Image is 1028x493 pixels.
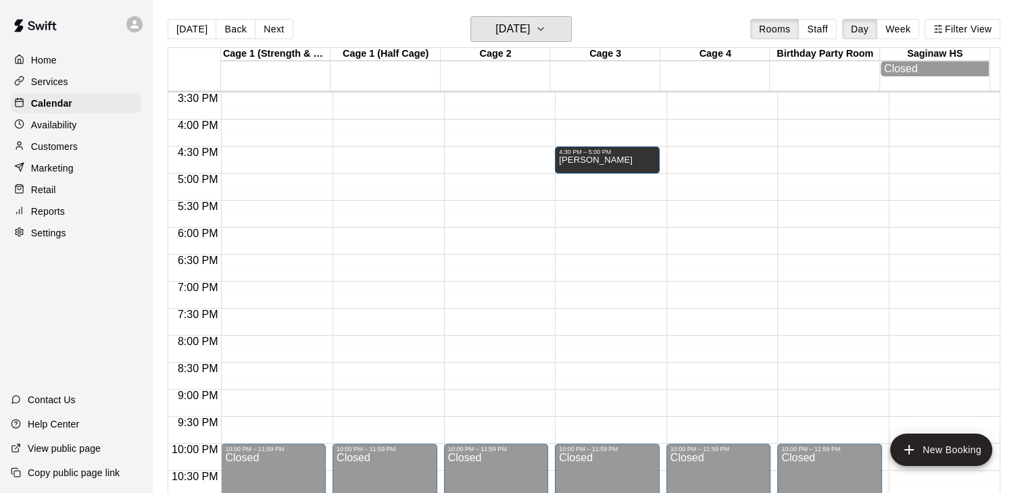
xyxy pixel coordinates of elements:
[441,48,551,61] div: Cage 2
[781,446,878,452] div: 10:00 PM – 11:59 PM
[31,53,57,67] p: Home
[225,446,322,452] div: 10:00 PM – 11:59 PM
[877,19,919,39] button: Week
[11,115,141,135] a: Availability
[925,19,1000,39] button: Filter View
[174,390,222,401] span: 9:00 PM
[216,19,255,39] button: Back
[11,180,141,200] a: Retail
[798,19,837,39] button: Staff
[28,417,79,431] p: Help Center
[31,118,77,132] p: Availability
[31,161,74,175] p: Marketing
[11,158,141,178] a: Marketing
[11,136,141,157] a: Customers
[550,48,660,61] div: Cage 3
[11,50,141,70] a: Home
[11,93,141,113] a: Calendar
[559,149,656,155] div: 4:30 PM – 5:00 PM
[770,48,880,61] div: Birthday Party Room
[31,226,66,240] p: Settings
[28,393,76,407] p: Contact Us
[470,16,572,42] button: [DATE]
[555,147,660,174] div: 4:30 PM – 5:00 PM: Byron Lesson
[174,336,222,347] span: 8:00 PM
[11,201,141,222] a: Reports
[221,48,331,61] div: Cage 1 (Strength & Conditioning Half)
[750,19,799,39] button: Rooms
[880,48,990,61] div: Saginaw HS
[31,75,68,88] p: Services
[884,63,986,75] div: Closed
[11,72,141,92] a: Services
[174,228,222,239] span: 6:00 PM
[495,20,530,38] h6: [DATE]
[660,48,770,61] div: Cage 4
[31,183,56,197] p: Retail
[28,442,101,455] p: View public page
[174,147,222,158] span: 4:30 PM
[174,120,222,131] span: 4:00 PM
[331,48,441,61] div: Cage 1 (Half Cage)
[168,444,221,455] span: 10:00 PM
[890,434,992,466] button: add
[174,309,222,320] span: 7:30 PM
[174,417,222,428] span: 9:30 PM
[174,282,222,293] span: 7:00 PM
[168,471,221,482] span: 10:30 PM
[31,97,72,110] p: Calendar
[448,446,545,452] div: 10:00 PM – 11:59 PM
[670,446,767,452] div: 10:00 PM – 11:59 PM
[337,446,433,452] div: 10:00 PM – 11:59 PM
[11,223,141,243] a: Settings
[174,255,222,266] span: 6:30 PM
[174,363,222,374] span: 8:30 PM
[559,446,656,452] div: 10:00 PM – 11:59 PM
[31,140,78,153] p: Customers
[255,19,293,39] button: Next
[28,466,120,479] p: Copy public page link
[168,19,216,39] button: [DATE]
[174,201,222,212] span: 5:30 PM
[31,205,65,218] p: Reports
[174,93,222,104] span: 3:30 PM
[842,19,877,39] button: Day
[174,174,222,185] span: 5:00 PM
